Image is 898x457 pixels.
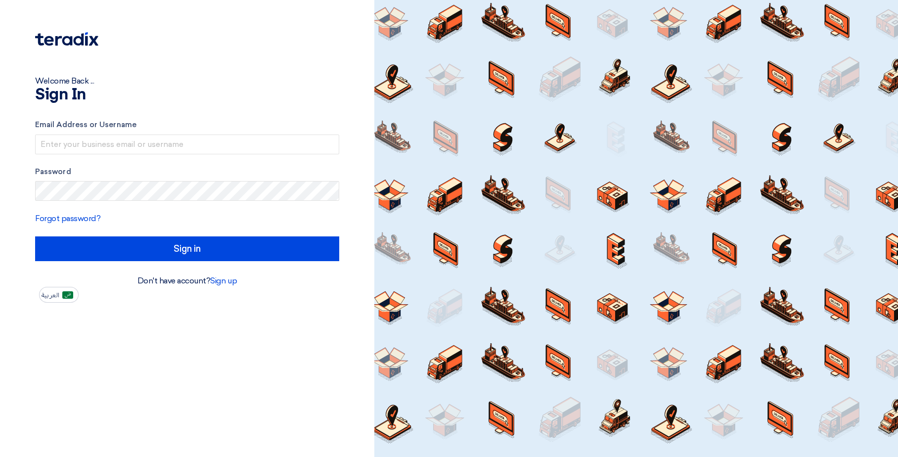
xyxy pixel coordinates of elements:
input: Sign in [35,236,339,261]
button: العربية [39,287,79,303]
a: Forgot password? [35,214,100,223]
img: Teradix logo [35,32,98,46]
label: Password [35,166,339,178]
div: Welcome Back ... [35,75,339,87]
label: Email Address or Username [35,119,339,131]
span: العربية [42,292,59,299]
input: Enter your business email or username [35,135,339,154]
img: ar-AR.png [62,291,73,299]
a: Sign up [210,276,237,285]
h1: Sign In [35,87,339,103]
div: Don't have account? [35,275,339,287]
